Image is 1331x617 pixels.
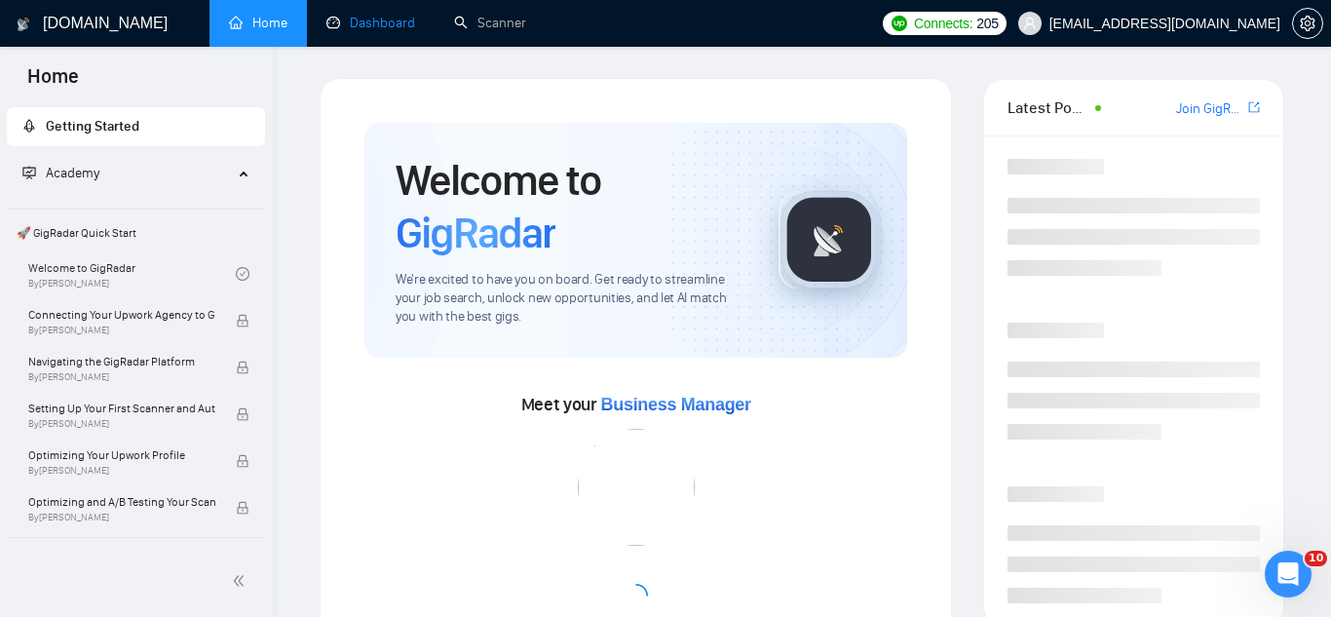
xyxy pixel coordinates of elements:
span: check-circle [236,267,249,281]
span: Connecting Your Upwork Agency to GigRadar [28,305,215,325]
span: 205 [976,13,998,34]
span: lock [236,454,249,468]
span: We're excited to have you on board. Get ready to streamline your job search, unlock new opportuni... [396,271,747,327]
span: Navigating the GigRadar Platform [28,352,215,371]
a: Join GigRadar Slack Community [1176,98,1244,120]
a: Welcome to GigRadarBy[PERSON_NAME] [28,252,236,295]
span: Academy [22,165,99,181]
span: 10 [1305,551,1327,566]
span: loading [625,584,648,607]
img: logo [17,9,30,40]
span: By [PERSON_NAME] [28,512,215,523]
span: 🚀 GigRadar Quick Start [9,213,263,252]
span: By [PERSON_NAME] [28,418,215,430]
span: fund-projection-screen [22,166,36,179]
span: Setting Up Your First Scanner and Auto-Bidder [28,399,215,418]
span: export [1248,99,1260,115]
span: rocket [22,119,36,133]
h1: Welcome to [396,154,747,259]
span: setting [1293,16,1322,31]
button: setting [1292,8,1323,39]
a: export [1248,98,1260,117]
span: Home [12,62,95,103]
span: lock [236,314,249,328]
img: upwork-logo.png [892,16,907,31]
span: 👑 Agency Success with GigRadar [9,542,263,581]
span: By [PERSON_NAME] [28,325,215,336]
span: GigRadar [396,207,555,259]
span: Meet your [521,394,751,415]
span: Academy [46,165,99,181]
span: lock [236,361,249,374]
li: Getting Started [7,107,265,146]
span: By [PERSON_NAME] [28,465,215,477]
span: user [1023,17,1037,30]
span: Latest Posts from the GigRadar Community [1008,96,1088,120]
a: searchScanner [454,15,526,31]
img: gigradar-logo.png [780,191,878,289]
span: lock [236,501,249,515]
span: Getting Started [46,118,139,135]
span: lock [236,407,249,421]
a: homeHome [229,15,287,31]
a: dashboardDashboard [326,15,415,31]
img: error [578,429,695,546]
iframe: Intercom live chat [1265,551,1312,598]
span: Optimizing and A/B Testing Your Scanner for Better Results [28,492,215,512]
span: By [PERSON_NAME] [28,371,215,383]
span: double-left [232,571,251,591]
a: setting [1292,16,1323,31]
span: Connects: [914,13,972,34]
span: Optimizing Your Upwork Profile [28,445,215,465]
span: Business Manager [601,395,751,414]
